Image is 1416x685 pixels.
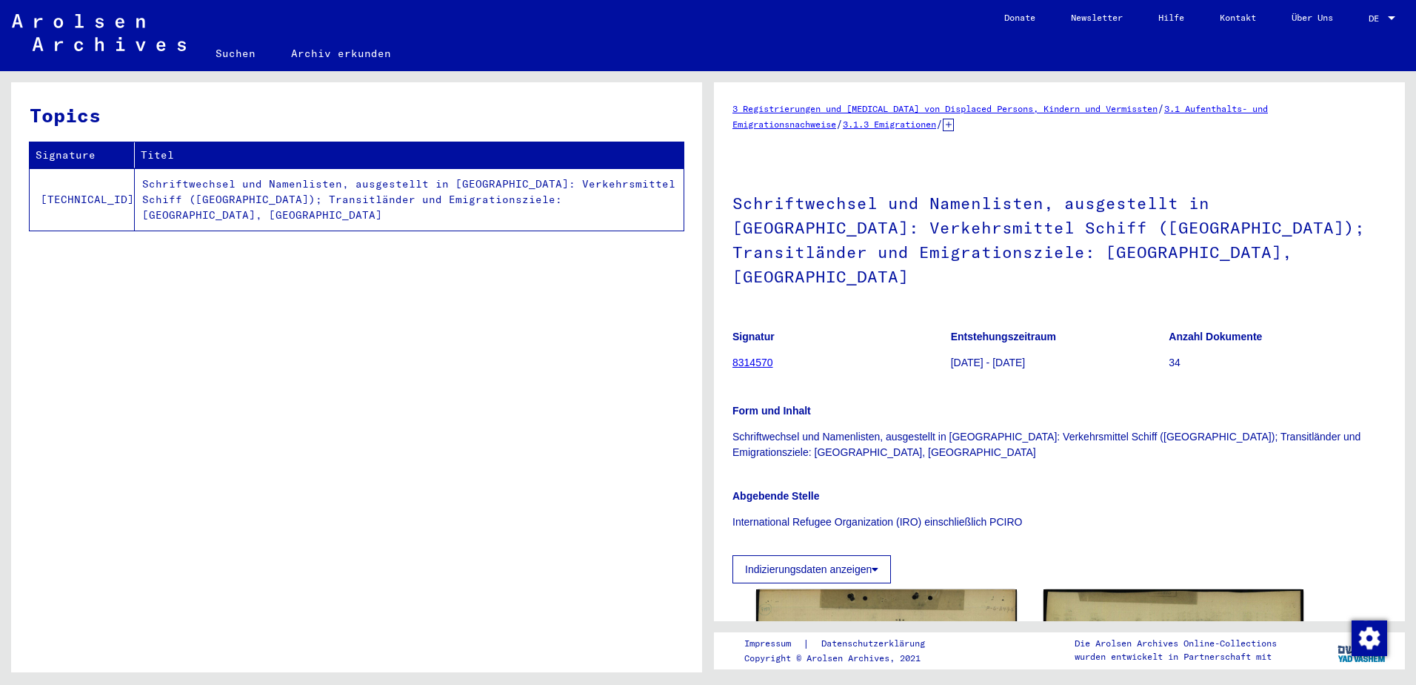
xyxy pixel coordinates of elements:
th: Titel [135,142,684,168]
p: Copyright © Arolsen Archives, 2021 [744,652,943,665]
button: Indizierungsdaten anzeigen [732,555,891,583]
span: / [836,117,843,130]
span: / [1158,102,1164,115]
p: International Refugee Organization (IRO) einschließlich PCIRO [732,514,1386,530]
img: Zustimmung ändern [1352,621,1387,656]
a: Datenschutzerklärung [809,636,943,652]
span: / [936,117,943,130]
a: 3.1.3 Emigrationen [843,119,936,130]
b: Signatur [732,331,775,342]
p: wurden entwickelt in Partnerschaft mit [1075,650,1277,664]
p: Die Arolsen Archives Online-Collections [1075,637,1277,650]
th: Signature [30,142,135,168]
h1: Schriftwechsel und Namenlisten, ausgestellt in [GEOGRAPHIC_DATA]: Verkehrsmittel Schiff ([GEOGRAP... [732,169,1386,308]
img: yv_logo.png [1335,632,1390,669]
td: Schriftwechsel und Namenlisten, ausgestellt in [GEOGRAPHIC_DATA]: Verkehrsmittel Schiff ([GEOGRAP... [135,168,684,231]
td: [TECHNICAL_ID] [30,168,135,231]
a: 8314570 [732,357,773,368]
div: | [744,636,943,652]
p: 34 [1169,355,1386,371]
img: Arolsen_neg.svg [12,14,186,51]
h3: Topics [30,101,683,130]
p: [DATE] - [DATE] [951,355,1169,371]
b: Abgebende Stelle [732,490,819,502]
a: 3 Registrierungen und [MEDICAL_DATA] von Displaced Persons, Kindern und Vermissten [732,103,1158,114]
div: Zustimmung ändern [1351,620,1386,655]
p: Schriftwechsel und Namenlisten, ausgestellt in [GEOGRAPHIC_DATA]: Verkehrsmittel Schiff ([GEOGRAP... [732,429,1386,460]
a: Archiv erkunden [273,36,409,71]
b: Entstehungszeitraum [951,331,1056,342]
b: Anzahl Dokumente [1169,331,1262,342]
a: Suchen [198,36,273,71]
span: DE [1369,13,1385,24]
b: Form und Inhalt [732,405,811,417]
a: Impressum [744,636,803,652]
